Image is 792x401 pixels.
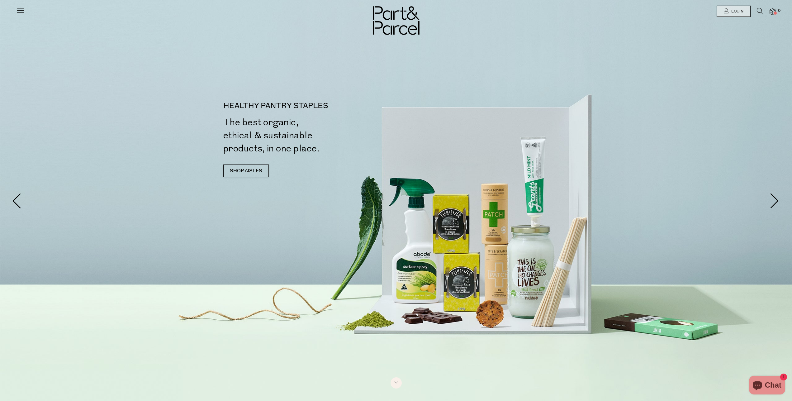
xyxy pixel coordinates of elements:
[770,8,776,15] a: 0
[223,102,399,110] p: HEALTHY PANTRY STAPLES
[730,9,743,14] span: Login
[373,6,420,35] img: Part&Parcel
[776,8,782,14] span: 0
[747,376,787,396] inbox-online-store-chat: Shopify online store chat
[223,165,269,177] a: SHOP AISLES
[223,116,399,155] h2: The best organic, ethical & sustainable products, in one place.
[717,6,751,17] a: Login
